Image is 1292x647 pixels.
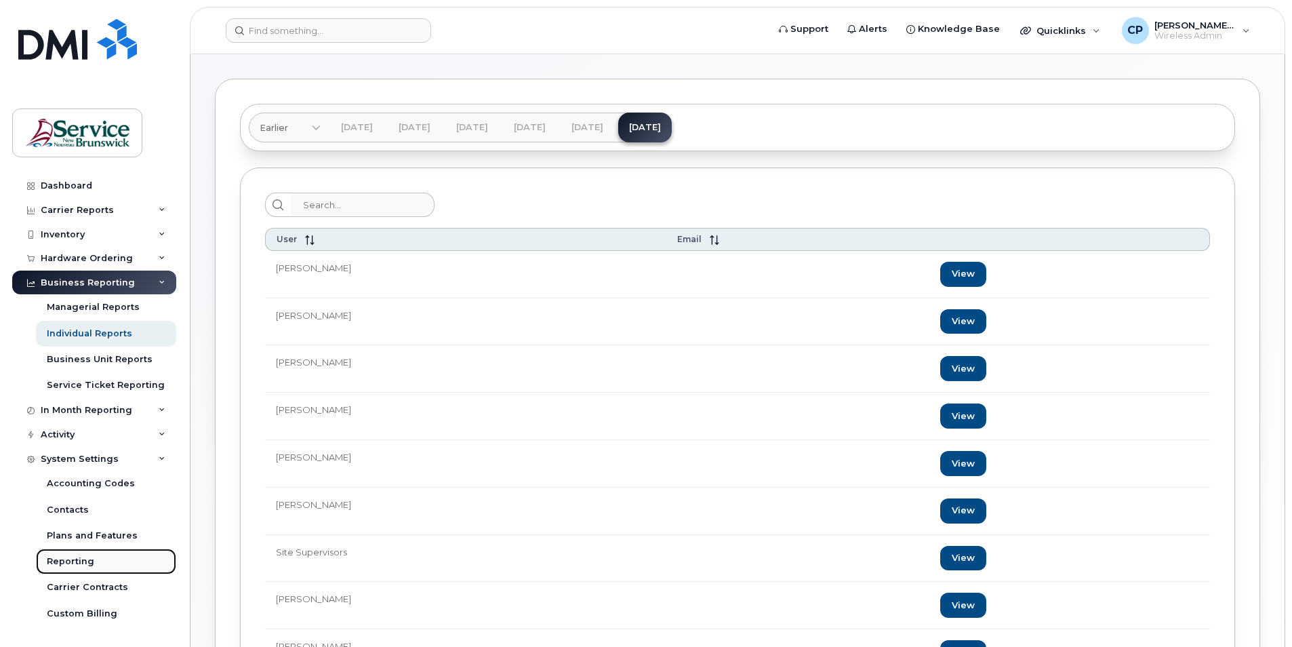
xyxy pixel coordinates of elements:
[940,404,986,429] a: View
[330,113,384,142] a: [DATE]
[940,451,986,476] a: View
[249,113,321,142] a: Earlier
[618,113,672,142] a: [DATE]
[940,546,986,571] a: View
[940,498,986,524] a: View
[260,121,288,134] span: Earlier
[265,393,666,440] td: [PERSON_NAME]
[388,113,441,142] a: [DATE]
[265,488,666,535] td: [PERSON_NAME]
[265,298,666,346] td: [PERSON_NAME]
[265,535,666,583] td: Site Supervisors
[503,113,557,142] a: [DATE]
[265,582,666,629] td: [PERSON_NAME]
[940,309,986,334] a: View
[940,262,986,287] a: View
[277,234,297,244] span: User
[291,193,435,217] input: Search...
[445,113,499,142] a: [DATE]
[265,251,666,298] td: [PERSON_NAME]
[265,345,666,393] td: [PERSON_NAME]
[940,593,986,618] a: View
[940,356,986,381] a: View
[561,113,614,142] a: [DATE]
[677,234,702,244] span: Email
[265,440,666,488] td: [PERSON_NAME]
